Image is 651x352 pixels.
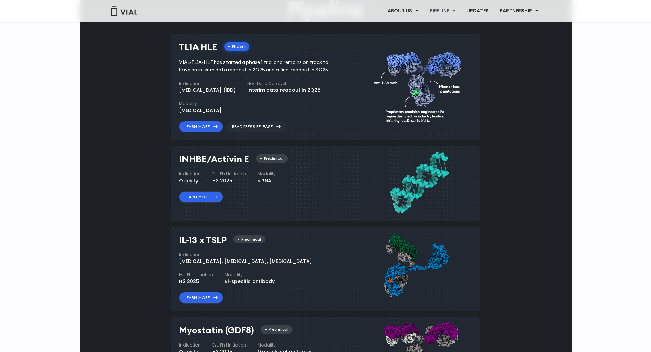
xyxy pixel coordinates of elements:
h4: Modality [225,272,275,278]
img: Vial Logo [110,6,138,16]
div: Preclinical [233,235,265,244]
h4: Indication [179,252,312,258]
a: PIPELINEMenu Toggle [424,5,461,17]
h3: Myostatin (GDF8) [179,325,254,335]
h4: Modality [179,101,222,107]
div: Obesity [179,177,201,184]
div: VIAL-TL1A-HLE has started a phase 1 trial and remains on track to have an interim data readout in... [179,59,339,74]
div: [MEDICAL_DATA] (IBD) [179,87,236,94]
div: Interim data readout in 2Q25 [247,87,321,94]
h3: INHBE/Activin E [179,154,249,164]
a: Learn More [179,191,223,203]
a: ABOUT USMenu Toggle [382,5,424,17]
div: H2 2025 [212,177,246,184]
div: Phase I [224,42,249,51]
h4: Modality [258,342,311,348]
h4: Est. Ph I Initiation [212,342,246,348]
h4: Indication [179,81,236,87]
div: Bi-specific antibody [225,278,275,285]
div: [MEDICAL_DATA] [179,107,222,114]
a: PARTNERSHIPMenu Toggle [494,5,544,17]
h4: Indication [179,342,201,348]
a: UPDATES [461,5,494,17]
div: Preclinical [256,154,288,163]
div: siRNA [258,177,276,184]
h4: Est. Ph I Initiation [179,272,213,278]
div: [MEDICAL_DATA], [MEDICAL_DATA], [MEDICAL_DATA] [179,258,312,265]
h4: Modality [258,171,276,177]
a: Learn More [179,121,223,132]
h3: TL1A HLE [179,42,217,52]
a: Learn More [179,292,223,304]
h4: Indication [179,171,201,177]
a: Read Press Release [227,121,286,132]
h4: Next Data Catalyst [247,81,321,87]
h3: IL-13 x TSLP [179,235,227,245]
h4: Est. Ph I Initiation [212,171,246,177]
div: Preclinical [261,325,293,334]
div: H2 2025 [179,278,213,285]
img: TL1A antibody diagram. [374,39,465,133]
